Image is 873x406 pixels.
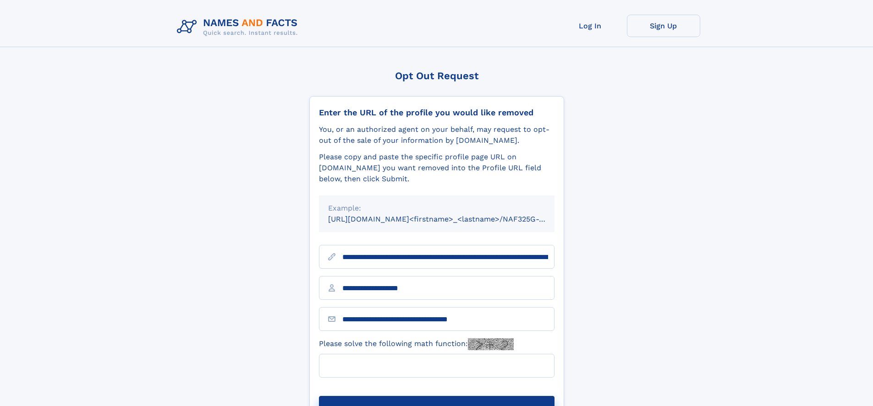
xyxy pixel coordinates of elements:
[554,15,627,37] a: Log In
[328,215,572,223] small: [URL][DOMAIN_NAME]<firstname>_<lastname>/NAF325G-xxxxxxxx
[319,152,555,184] div: Please copy and paste the specific profile page URL on [DOMAIN_NAME] you want removed into the Pr...
[173,15,305,39] img: Logo Names and Facts
[309,70,564,81] div: Opt Out Request
[319,338,514,350] label: Please solve the following math function:
[319,124,555,146] div: You, or an authorized agent on your behalf, may request to opt-out of the sale of your informatio...
[627,15,700,37] a: Sign Up
[328,203,545,214] div: Example:
[319,108,555,118] div: Enter the URL of the profile you would like removed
